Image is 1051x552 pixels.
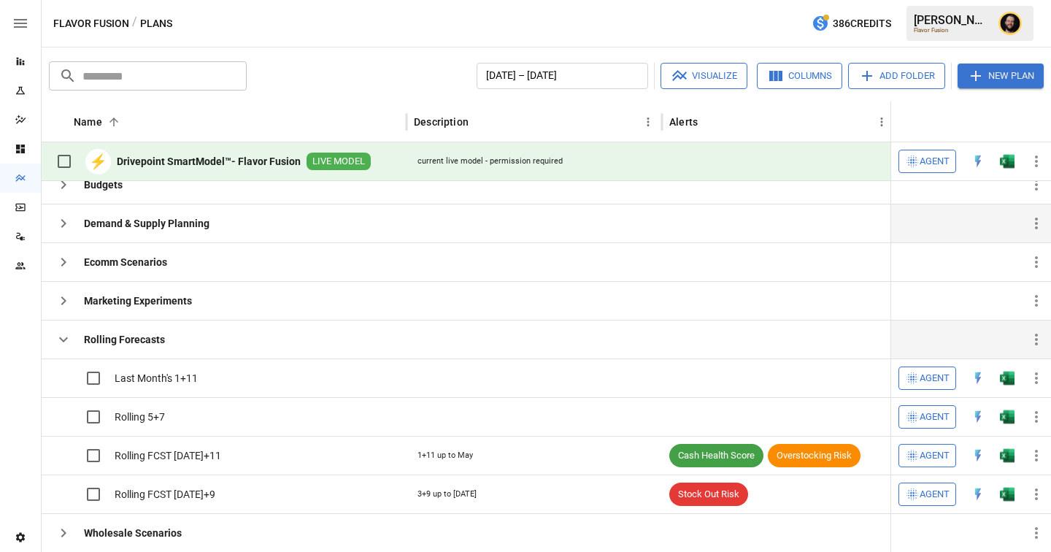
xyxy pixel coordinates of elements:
div: Open in Quick Edit [971,448,985,463]
button: Flavor Fusion [53,15,129,33]
button: Agent [898,405,956,429]
img: quick-edit-flash.b8aec18c.svg [971,487,985,502]
span: Last Month's 1+11 [115,371,198,386]
span: Agent [920,370,950,387]
button: Visualize [661,63,747,89]
div: Open in Quick Edit [971,487,985,502]
button: Sort [1031,112,1051,132]
img: g5qfjXmAAAAABJRU5ErkJggg== [1000,487,1015,502]
b: Marketing Experiments [84,294,192,308]
button: Agent [898,444,956,467]
button: Columns [757,63,842,89]
span: LIVE MODEL [307,155,371,169]
button: Agent [898,150,956,173]
div: Description [414,116,469,128]
button: Agent [898,367,956,390]
button: Agent [898,483,956,506]
div: Open in Quick Edit [971,154,985,169]
div: Name [74,116,102,128]
span: Cash Health Score [669,449,763,463]
button: [DATE] – [DATE] [477,63,648,89]
div: Alerts [669,116,698,128]
span: Agent [920,448,950,464]
div: Open in Excel [1000,371,1015,386]
img: g5qfjXmAAAAABJRU5ErkJggg== [1000,410,1015,424]
span: Rolling 5+7 [115,410,165,424]
div: ⚡ [85,149,111,175]
button: Description column menu [638,112,658,132]
div: / [132,15,137,33]
button: Sort [470,112,490,132]
div: Open in Quick Edit [971,371,985,386]
img: g5qfjXmAAAAABJRU5ErkJggg== [1000,154,1015,169]
button: Add Folder [848,63,945,89]
img: g5qfjXmAAAAABJRU5ErkJggg== [1000,448,1015,463]
button: 386Credits [806,10,897,37]
span: Rolling FCST [DATE]+11 [115,448,221,463]
button: New Plan [958,64,1044,88]
img: quick-edit-flash.b8aec18c.svg [971,371,985,386]
b: Budgets [84,177,123,192]
img: quick-edit-flash.b8aec18c.svg [971,448,985,463]
span: Overstocking Risk [768,449,861,463]
img: quick-edit-flash.b8aec18c.svg [971,410,985,424]
img: quick-edit-flash.b8aec18c.svg [971,154,985,169]
span: Rolling FCST [DATE]+9 [115,487,215,502]
button: Sort [104,112,124,132]
div: Open in Quick Edit [971,410,985,424]
span: Agent [920,409,950,426]
div: Flavor Fusion [914,27,990,34]
div: 3+9 up to [DATE] [417,488,477,500]
div: Open in Excel [1000,154,1015,169]
div: [PERSON_NAME] [914,13,990,27]
button: Sort [699,112,720,132]
span: 386 Credits [833,15,891,33]
div: Open in Excel [1000,487,1015,502]
button: Ciaran Nugent [990,3,1031,44]
b: Ecomm Scenarios [84,255,167,269]
span: Agent [920,153,950,170]
button: Alerts column menu [871,112,892,132]
b: Drivepoint SmartModel™- Flavor Fusion [117,154,301,169]
b: Rolling Forecasts [84,332,165,347]
b: Wholesale Scenarios [84,526,182,540]
b: Demand & Supply Planning [84,216,209,231]
span: Stock Out Risk [669,488,748,502]
div: Open in Excel [1000,448,1015,463]
div: 1+11 up to May [417,450,473,461]
div: current live model - permission required [417,156,563,167]
img: g5qfjXmAAAAABJRU5ErkJggg== [1000,371,1015,386]
span: Agent [920,486,950,503]
div: Open in Excel [1000,410,1015,424]
img: Ciaran Nugent [998,12,1022,35]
